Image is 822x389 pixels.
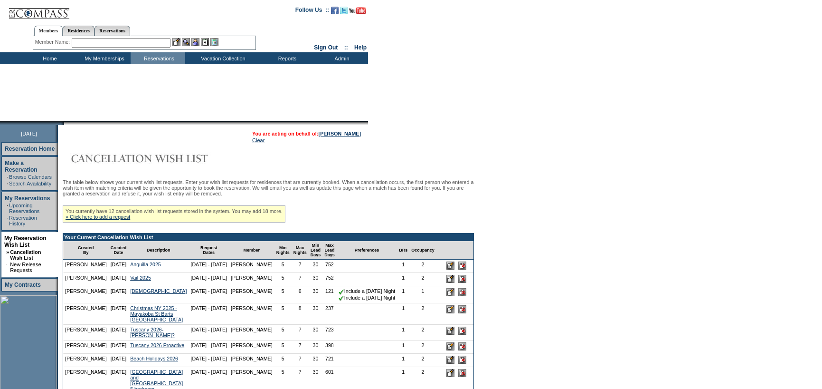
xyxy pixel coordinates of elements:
td: [PERSON_NAME] [63,260,109,273]
td: BRs [397,241,409,260]
img: Become our fan on Facebook [331,7,339,14]
td: [PERSON_NAME] [229,325,274,340]
input: Edit this Request [446,356,454,364]
td: [PERSON_NAME] [63,325,109,340]
td: 30 [309,325,323,340]
td: 5 [274,303,292,325]
td: [PERSON_NAME] [63,354,109,367]
input: Edit this Request [446,369,454,377]
a: New Release Requests [10,262,41,273]
td: 30 [309,303,323,325]
td: 7 [292,354,309,367]
a: My Contracts [5,282,41,288]
input: Edit this Request [446,288,454,296]
img: blank.gif [64,121,65,125]
td: 5 [274,286,292,303]
td: · [7,215,8,226]
td: Reservations [131,52,185,64]
td: 5 [274,273,292,286]
td: Member [229,241,274,260]
td: Created Date [109,241,129,260]
td: 121 [322,286,337,303]
td: · [7,181,8,186]
td: 30 [309,273,323,286]
img: View [182,38,190,46]
img: chkSmaller.gif [339,289,344,295]
a: Reservation History [9,215,37,226]
input: Edit this Request [446,305,454,313]
td: 5 [274,325,292,340]
input: Edit this Request [446,275,454,283]
td: 2 [409,303,436,325]
nobr: [DATE] - [DATE] [190,327,227,332]
td: 6 [292,286,309,303]
nobr: [DATE] - [DATE] [190,262,227,267]
td: 30 [309,354,323,367]
nobr: [DATE] - [DATE] [190,342,227,348]
td: [PERSON_NAME] [229,273,274,286]
td: Admin [313,52,368,64]
td: 30 [309,260,323,273]
a: Christmas NY 2025 - Mayakoba St Barts [GEOGRAPHIC_DATA] [130,305,183,322]
img: b_edit.gif [172,38,180,46]
a: Follow us on Twitter [340,10,348,15]
nobr: [DATE] - [DATE] [190,356,227,361]
td: Created By [63,241,109,260]
nobr: Include a [DATE] Night [339,295,396,301]
img: b_calculator.gif [210,38,218,46]
td: 2 [409,354,436,367]
a: Residences [63,26,94,36]
a: Beach Holidays 2026 [130,356,178,361]
input: Delete this Request [458,288,466,296]
span: You are acting on behalf of: [252,131,361,136]
td: 1 [397,303,409,325]
td: [PERSON_NAME] [229,286,274,303]
input: Delete this Request [458,262,466,270]
td: 5 [274,354,292,367]
td: My Memberships [76,52,131,64]
td: Min Nights [274,241,292,260]
nobr: [DATE] - [DATE] [190,275,227,281]
td: Description [128,241,189,260]
td: [PERSON_NAME] [63,273,109,286]
img: Cancellation Wish List [63,149,253,168]
td: [DATE] [109,286,129,303]
a: Search Availability [9,181,51,186]
input: Delete this Request [458,305,466,313]
a: [DEMOGRAPHIC_DATA] [130,288,187,294]
a: My Reservations [5,195,50,202]
a: Sign Out [314,44,338,51]
div: You currently have 12 cancellation wish list requests stored in the system. You may add 18 more. [63,205,285,223]
td: [DATE] [109,273,129,286]
nobr: [DATE] - [DATE] [190,305,227,311]
td: [DATE] [109,340,129,354]
a: Tuscany 2026- [PERSON_NAME]? [130,327,175,338]
td: [PERSON_NAME] [63,303,109,325]
td: 1 [409,286,436,303]
span: [DATE] [21,131,37,136]
input: Delete this Request [458,356,466,364]
td: · [7,174,8,180]
td: Preferences [337,241,397,260]
a: Subscribe to our YouTube Channel [349,10,366,15]
td: [DATE] [109,325,129,340]
td: · [6,262,9,273]
td: Your Current Cancellation Wish List [63,233,473,241]
td: · [7,203,8,214]
td: [PERSON_NAME] [229,303,274,325]
img: Impersonate [191,38,199,46]
td: 752 [322,260,337,273]
td: 7 [292,273,309,286]
a: Anguilla 2025 [130,262,161,267]
td: 721 [322,354,337,367]
td: 752 [322,273,337,286]
td: Max Lead Days [322,241,337,260]
a: Help [354,44,367,51]
span: :: [344,44,348,51]
a: Vail 2025 [130,275,151,281]
td: [PERSON_NAME] [229,260,274,273]
a: Members [34,26,63,36]
nobr: Include a [DATE] Night [339,288,396,294]
input: Edit this Request [446,327,454,335]
td: Reports [259,52,313,64]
